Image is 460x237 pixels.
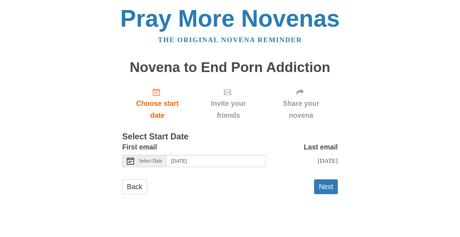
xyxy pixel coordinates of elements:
div: Click "Next" to confirm your start date first. [264,82,338,125]
label: Last email [304,141,338,153]
h3: Select Start Date [122,132,338,142]
button: Next [314,179,338,194]
span: Select Date [139,158,162,164]
a: Pray More Novenas [120,5,340,32]
a: Back [122,179,147,194]
span: Choose start date [129,98,185,121]
label: First email [122,141,157,153]
span: [DATE] [318,157,338,164]
span: Share your novena [271,98,331,121]
a: Choose start date [122,82,193,125]
span: Invite your friends [200,98,257,121]
h1: Novena to End Porn Addiction [122,60,338,75]
a: The original novena reminder [158,36,302,44]
div: Click "Next" to confirm your start date first. [193,82,264,125]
